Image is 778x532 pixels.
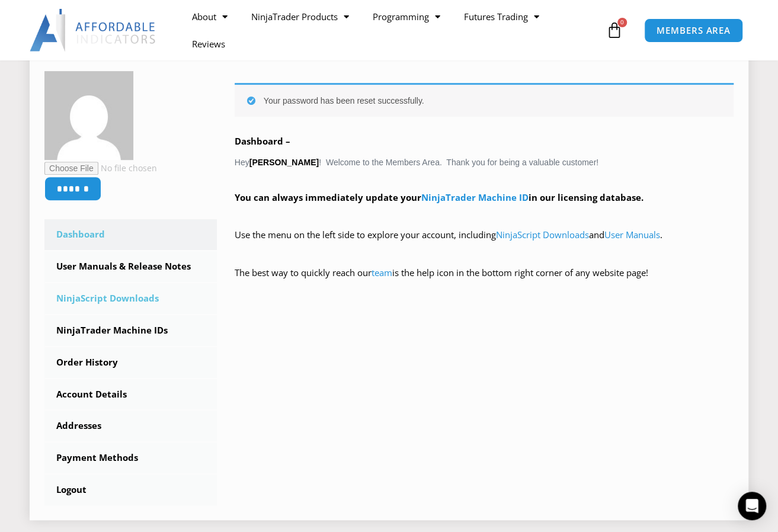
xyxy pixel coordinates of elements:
b: Dashboard – [235,135,290,147]
div: Open Intercom Messenger [738,492,766,520]
p: The best way to quickly reach our is the help icon in the bottom right corner of any website page! [235,265,734,298]
div: Hey ! Welcome to the Members Area. Thank you for being a valuable customer! [235,83,734,297]
a: Programming [361,3,452,30]
a: NinjaTrader Machine ID [421,191,529,203]
nav: Menu [180,3,603,57]
nav: Account pages [44,219,217,505]
a: User Manuals & Release Notes [44,251,217,282]
a: Addresses [44,411,217,441]
a: Account Details [44,379,217,410]
a: Reviews [180,30,237,57]
strong: [PERSON_NAME] [249,158,319,167]
a: Payment Methods [44,443,217,473]
a: Dashboard [44,219,217,250]
img: 5dca5329d1bfd7d3ba0c6080da0106d6f0feb64fc2f1020b19c2553f5df73777 [44,71,133,160]
p: Use the menu on the left side to explore your account, including and . [235,227,734,260]
a: Futures Trading [452,3,551,30]
span: 0 [617,18,627,27]
img: LogoAI | Affordable Indicators – NinjaTrader [30,9,157,52]
a: MEMBERS AREA [644,18,743,43]
a: Logout [44,475,217,505]
a: NinjaTrader Machine IDs [44,315,217,346]
a: Order History [44,347,217,378]
a: NinjaScript Downloads [496,229,589,241]
a: NinjaScript Downloads [44,283,217,314]
span: MEMBERS AREA [657,26,731,35]
a: team [372,267,392,278]
a: About [180,3,239,30]
a: 0 [588,13,641,47]
div: Your password has been reset successfully. [235,83,734,117]
a: NinjaTrader Products [239,3,361,30]
a: User Manuals [604,229,660,241]
strong: You can always immediately update your in our licensing database. [235,191,643,203]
